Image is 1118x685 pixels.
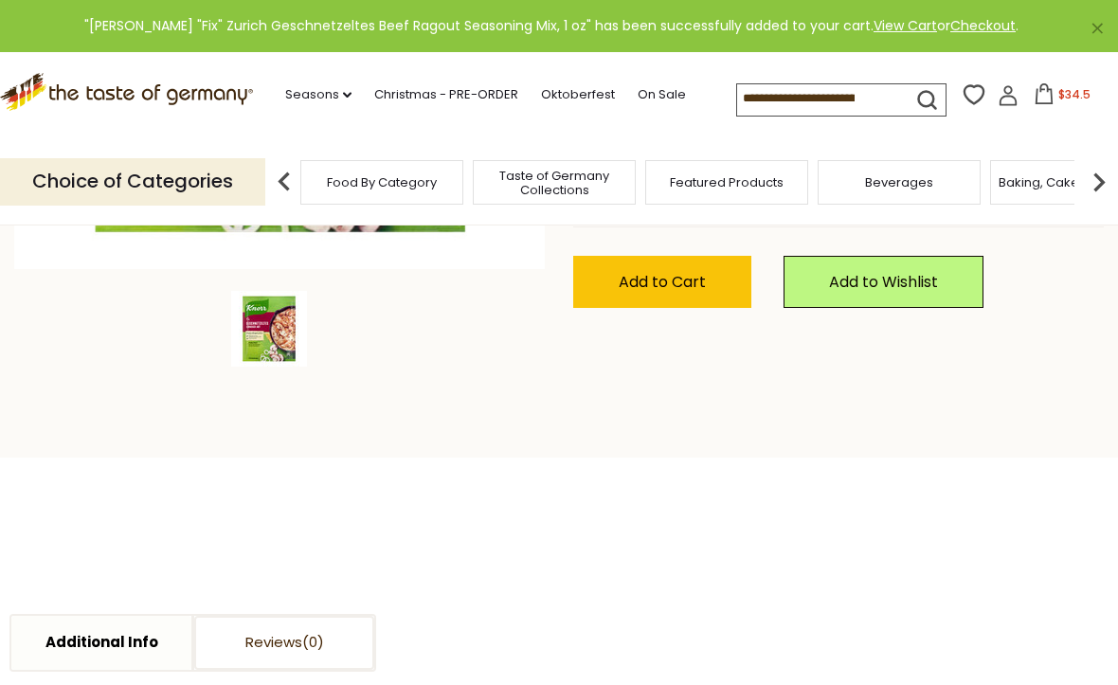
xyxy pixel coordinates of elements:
[619,271,706,293] span: Add to Cart
[1080,163,1118,201] img: next arrow
[541,84,615,105] a: Oktoberfest
[15,15,1088,37] div: "[PERSON_NAME] "Fix" Zurich Geschnetzeltes Beef Ragout Seasoning Mix, 1 oz" has been successfully...
[874,16,937,35] a: View Cart
[285,84,352,105] a: Seasons
[1091,23,1103,34] a: ×
[950,16,1016,35] a: Checkout
[573,256,751,308] button: Add to Cart
[865,175,933,189] a: Beverages
[1058,86,1091,102] span: $34.5
[638,84,686,105] a: On Sale
[784,256,983,308] a: Add to Wishlist
[231,291,307,367] img: Knorr "Fix" Zurich Geschnetzeltes Beef Ragout Seasoning Mix, 1 oz
[374,84,518,105] a: Christmas - PRE-ORDER
[11,616,191,670] a: Additional Info
[1022,83,1103,112] button: $34.5
[194,616,374,670] a: Reviews
[670,175,784,189] a: Featured Products
[265,163,303,201] img: previous arrow
[327,175,437,189] a: Food By Category
[478,169,630,197] a: Taste of Germany Collections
